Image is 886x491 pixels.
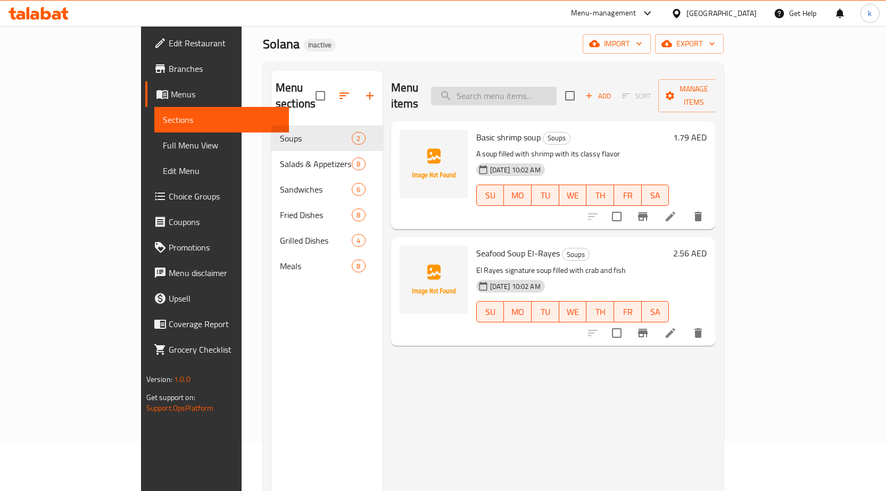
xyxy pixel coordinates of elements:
span: MO [508,188,527,203]
span: SU [481,304,500,320]
span: SA [646,304,665,320]
button: delete [685,204,711,229]
span: 4 [352,236,365,246]
span: 8 [352,159,365,169]
a: Support.OpsPlatform [146,401,214,415]
div: items [352,209,365,221]
span: Solana [263,32,300,56]
button: FR [614,185,642,206]
span: Menu disclaimer [169,267,280,279]
a: Edit Restaurant [145,30,289,56]
span: Menus [171,88,280,101]
a: Edit menu item [664,327,677,339]
span: Sandwiches [280,183,352,196]
div: items [352,234,365,247]
button: MO [504,301,532,322]
span: import [591,37,642,51]
span: Sort sections [332,83,357,109]
span: k [868,7,872,19]
button: TH [586,185,614,206]
div: items [352,260,365,272]
button: WE [559,185,587,206]
a: Menu disclaimer [145,260,289,286]
span: 6 [352,185,365,195]
a: Sections [154,107,289,132]
img: Basic shrimp soup [400,130,468,198]
div: Menu-management [571,7,636,20]
span: Select section first [615,88,658,104]
span: Soups [280,132,352,145]
span: Coverage Report [169,318,280,330]
img: Seafood Soup El-Rayes [400,246,468,314]
a: Coupons [145,209,289,235]
span: TH [591,188,610,203]
span: WE [564,304,583,320]
button: SA [642,185,669,206]
span: Seafood Soup El-Rayes [476,245,560,261]
span: export [664,37,715,51]
h6: 1.79 AED [673,130,707,145]
a: Edit menu item [664,210,677,223]
h2: Menu sections [276,80,316,112]
a: Upsell [145,286,289,311]
span: Get support on: [146,390,195,404]
span: Inactive [304,40,336,49]
input: search [431,87,557,105]
a: Promotions [145,235,289,260]
span: Branches [169,62,280,75]
span: TU [536,304,555,320]
div: Meals8 [271,253,383,279]
span: MO [508,304,527,320]
span: Edit Menu [163,164,280,177]
div: Salads & Appetizers8 [271,151,383,177]
div: items [352,157,365,170]
span: 1.0.0 [174,372,191,386]
button: SA [642,301,669,322]
div: Fried Dishes8 [271,202,383,228]
nav: Menu sections [271,121,383,283]
a: Full Menu View [154,132,289,158]
button: MO [504,185,532,206]
p: A soup filled with shrimp with its classy flavor [476,147,669,161]
span: Soups [562,248,589,261]
span: 8 [352,261,365,271]
div: items [352,132,365,145]
span: TH [591,304,610,320]
a: Choice Groups [145,184,289,209]
button: Branch-specific-item [630,320,656,346]
span: Add item [581,88,615,104]
button: export [655,34,724,54]
div: Fried Dishes [280,209,352,221]
span: Soups [543,132,570,144]
div: Grilled Dishes [280,234,352,247]
div: Soups [543,132,570,145]
span: SA [646,188,665,203]
span: Salads & Appetizers [280,157,352,170]
div: Grilled Dishes4 [271,228,383,253]
span: Choice Groups [169,190,280,203]
h6: 2.56 AED [673,246,707,261]
span: Select section [559,85,581,107]
button: Manage items [658,79,730,112]
span: Manage items [667,82,721,109]
span: Basic shrimp soup [476,129,541,145]
button: WE [559,301,587,322]
div: items [352,183,365,196]
div: Inactive [304,39,336,52]
span: Coupons [169,215,280,228]
span: FR [618,188,637,203]
a: Coverage Report [145,311,289,337]
span: WE [564,188,583,203]
span: 8 [352,210,365,220]
button: TU [532,185,559,206]
div: Soups2 [271,126,383,151]
span: TU [536,188,555,203]
button: Add [581,88,615,104]
span: Add [584,90,612,102]
button: delete [685,320,711,346]
span: [DATE] 10:02 AM [486,281,545,292]
span: Sections [163,113,280,126]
